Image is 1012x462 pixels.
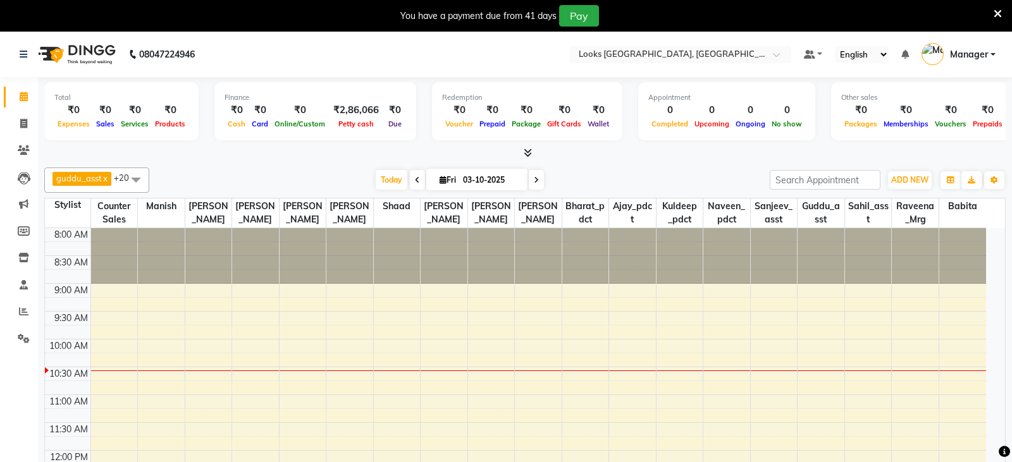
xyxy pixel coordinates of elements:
span: Due [385,119,405,128]
div: 8:00 AM [52,228,90,241]
div: ₹0 [509,103,544,118]
div: 11:00 AM [47,395,90,408]
span: [PERSON_NAME] [280,198,326,228]
span: Vouchers [932,119,970,128]
span: Prepaid [476,119,509,128]
span: [PERSON_NAME] [326,198,373,228]
span: [PERSON_NAME] [515,198,562,228]
div: ₹0 [384,103,406,118]
div: ₹0 [225,103,249,118]
span: Expenses [54,119,93,128]
div: 0 [768,103,805,118]
span: Packages [841,119,880,128]
span: Voucher [442,119,476,128]
div: 0 [648,103,691,118]
span: Sales [93,119,118,128]
div: Total [54,92,188,103]
span: No show [768,119,805,128]
img: logo [32,37,119,72]
span: Services [118,119,152,128]
span: guddu_asst [56,173,102,183]
div: You have a payment due from 41 days [400,9,557,23]
div: ₹2,86,066 [328,103,384,118]
span: Babita [939,198,986,214]
span: Counter Sales [91,198,138,228]
span: Sahil_asst [845,198,892,228]
input: Search Appointment [770,170,880,190]
div: 9:00 AM [52,284,90,297]
span: Today [376,170,407,190]
div: ₹0 [249,103,271,118]
div: ₹0 [841,103,880,118]
span: guddu_asst [798,198,844,228]
span: [PERSON_NAME] [185,198,232,228]
span: Card [249,119,271,128]
span: Ongoing [732,119,768,128]
span: Cash [225,119,249,128]
span: Kuldeep _pdct [657,198,703,228]
div: 10:00 AM [47,339,90,353]
div: Appointment [648,92,805,103]
div: 8:30 AM [52,256,90,269]
div: ₹0 [476,103,509,118]
div: ₹0 [271,103,328,118]
div: ₹0 [93,103,118,118]
span: Prepaids [970,119,1006,128]
div: ₹0 [442,103,476,118]
div: ₹0 [54,103,93,118]
div: Stylist [45,198,90,212]
span: Manager [950,48,988,61]
span: Gift Cards [544,119,584,128]
div: Finance [225,92,406,103]
span: Shaad [374,198,421,214]
span: Completed [648,119,691,128]
span: ADD NEW [891,175,929,185]
span: Package [509,119,544,128]
span: Sanjeev_asst [751,198,798,228]
span: Petty cash [335,119,377,128]
div: ₹0 [932,103,970,118]
span: Memberships [880,119,932,128]
button: ADD NEW [888,171,932,189]
div: ₹0 [970,103,1006,118]
div: ₹0 [584,103,612,118]
span: +20 [114,173,139,183]
a: x [102,173,108,183]
div: Redemption [442,92,612,103]
b: 08047224946 [139,37,195,72]
span: Online/Custom [271,119,328,128]
span: Manish [138,198,185,214]
div: 10:30 AM [47,367,90,380]
span: [PERSON_NAME] [421,198,467,228]
span: Upcoming [691,119,732,128]
span: Ajay_pdct [609,198,656,228]
div: ₹0 [152,103,188,118]
div: ₹0 [880,103,932,118]
span: Raveena_Mrg [892,198,939,228]
span: Bharat_pdct [562,198,609,228]
div: 0 [691,103,732,118]
span: [PERSON_NAME] [468,198,515,228]
span: [PERSON_NAME] [232,198,279,228]
input: 2025-10-03 [459,171,522,190]
button: Pay [559,5,599,27]
div: 11:30 AM [47,423,90,436]
span: Products [152,119,188,128]
div: ₹0 [544,103,584,118]
div: 0 [732,103,768,118]
span: Wallet [584,119,612,128]
div: 9:30 AM [52,312,90,325]
span: Fri [436,175,459,185]
img: Manager [922,43,944,65]
span: Naveen_pdct [703,198,750,228]
div: ₹0 [118,103,152,118]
